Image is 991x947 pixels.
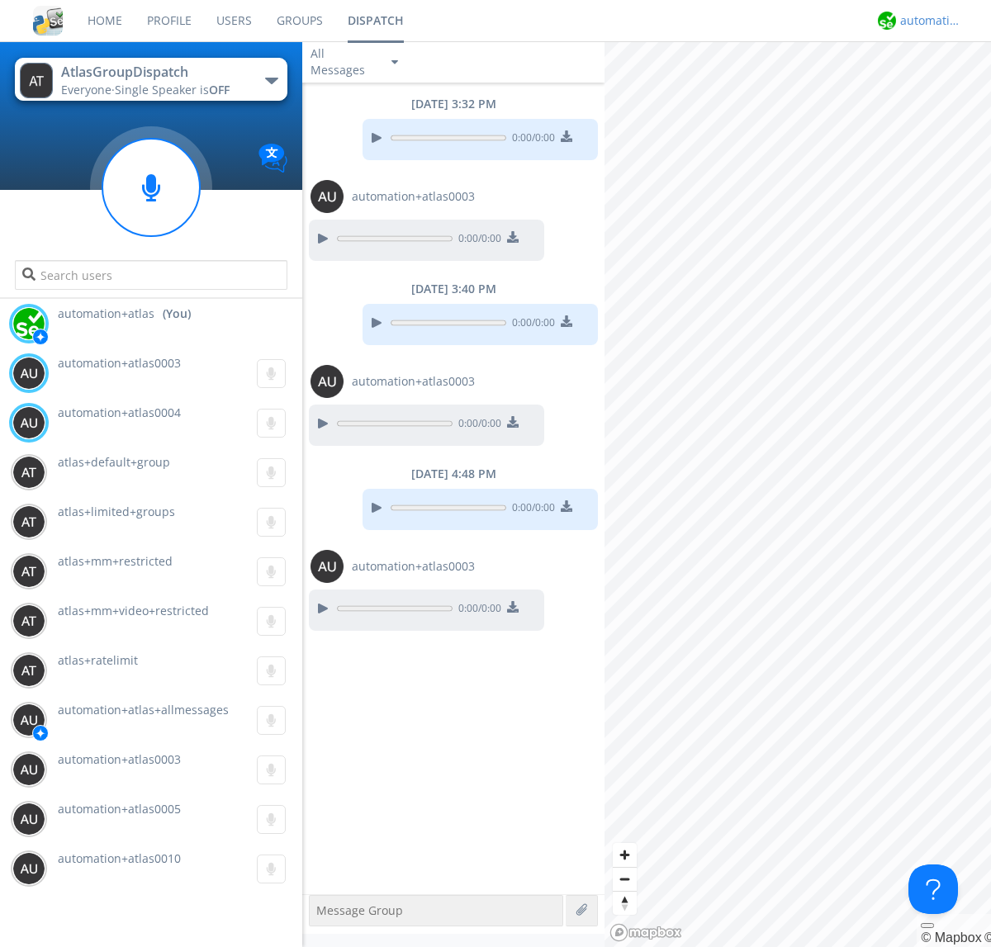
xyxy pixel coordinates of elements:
[58,355,181,371] span: automation+atlas0003
[878,12,896,30] img: d2d01cd9b4174d08988066c6d424eccd
[12,555,45,588] img: 373638.png
[921,930,981,945] a: Mapbox
[561,130,572,142] img: download media button
[115,82,230,97] span: Single Speaker is
[453,416,501,434] span: 0:00 / 0:00
[302,96,605,112] div: [DATE] 3:32 PM
[506,315,555,334] span: 0:00 / 0:00
[12,406,45,439] img: 373638.png
[613,892,637,915] span: Reset bearing to north
[58,751,181,767] span: automation+atlas0003
[921,923,934,928] button: Toggle attribution
[613,843,637,867] button: Zoom in
[12,505,45,538] img: 373638.png
[311,180,344,213] img: 373638.png
[900,12,962,29] div: automation+atlas
[33,6,63,36] img: cddb5a64eb264b2086981ab96f4c1ba7
[12,456,45,489] img: 373638.png
[15,58,287,101] button: AtlasGroupDispatchEveryone·Single Speaker isOFF
[209,82,230,97] span: OFF
[58,405,181,420] span: automation+atlas0004
[302,466,605,482] div: [DATE] 4:48 PM
[12,307,45,340] img: d2d01cd9b4174d08988066c6d424eccd
[352,373,475,390] span: automation+atlas0003
[163,305,191,322] div: (You)
[258,144,287,173] img: Translation enabled
[12,703,45,736] img: 373638.png
[15,260,287,290] input: Search users
[58,454,170,470] span: atlas+default+group
[61,63,247,82] div: AtlasGroupDispatch
[58,603,209,618] span: atlas+mm+video+restricted
[507,416,519,428] img: download media button
[453,601,501,619] span: 0:00 / 0:00
[12,852,45,885] img: 373638.png
[58,305,154,322] span: automation+atlas
[908,864,958,914] iframe: Toggle Customer Support
[613,867,637,891] button: Zoom out
[58,553,173,569] span: atlas+mm+restricted
[609,923,682,942] a: Mapbox logo
[507,601,519,613] img: download media button
[12,357,45,390] img: 373638.png
[506,130,555,149] span: 0:00 / 0:00
[352,558,475,575] span: automation+atlas0003
[12,604,45,637] img: 373638.png
[58,652,138,668] span: atlas+ratelimit
[311,365,344,398] img: 373638.png
[20,63,53,98] img: 373638.png
[613,868,637,891] span: Zoom out
[506,500,555,518] span: 0:00 / 0:00
[58,504,175,519] span: atlas+limited+groups
[58,702,229,717] span: automation+atlas+allmessages
[12,753,45,786] img: 373638.png
[311,45,377,78] div: All Messages
[561,315,572,327] img: download media button
[311,550,344,583] img: 373638.png
[352,188,475,205] span: automation+atlas0003
[58,801,181,817] span: automation+atlas0005
[507,231,519,243] img: download media button
[61,82,247,98] div: Everyone ·
[453,231,501,249] span: 0:00 / 0:00
[302,281,605,297] div: [DATE] 3:40 PM
[12,803,45,836] img: 373638.png
[561,500,572,512] img: download media button
[58,850,181,866] span: automation+atlas0010
[613,891,637,915] button: Reset bearing to north
[391,60,398,64] img: caret-down-sm.svg
[12,654,45,687] img: 373638.png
